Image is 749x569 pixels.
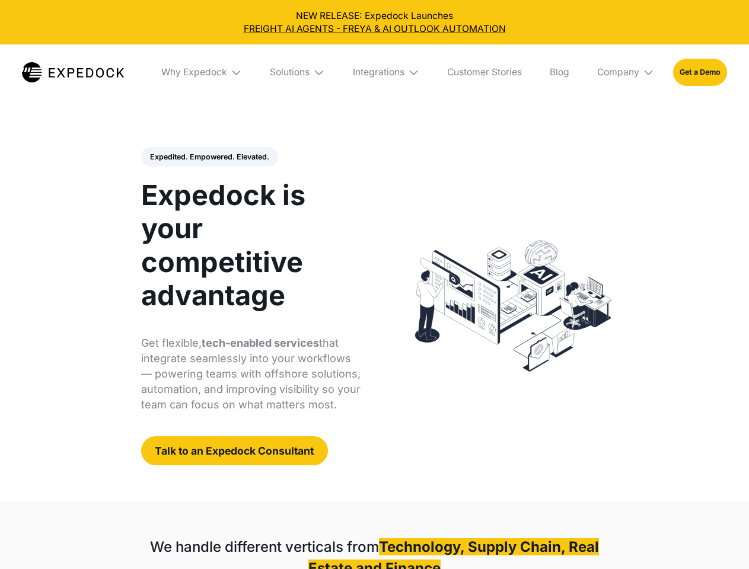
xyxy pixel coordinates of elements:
a: Blog [540,44,578,100]
strong: tech-enabled services [202,337,319,349]
div: Why Expedock [161,66,227,78]
a: FREIGHT AI AGENTS - FREYA & AI OUTLOOK AUTOMATION [9,23,740,36]
div: NEW RELEASE: Expedock Launches [9,9,740,36]
div: Why Expedock [152,44,251,100]
h1: Expedock is your competitive advantage [141,178,361,312]
div: Solutions [261,44,334,100]
a: Get a Demo [673,59,727,85]
div: Company [597,66,639,78]
iframe: Chat Widget [690,512,749,569]
a: Customer Stories [438,44,531,100]
strong: We handle different verticals from [150,538,379,555]
div: Integrations [343,44,429,100]
a: Talk to an Expedock Consultant [141,436,328,465]
p: Get flexible, that integrate seamlessly into your workflows — powering teams with offshore soluti... [141,335,361,413]
div: Integrations [353,66,404,78]
div: Solutions [270,66,310,78]
div: Company [588,44,664,100]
